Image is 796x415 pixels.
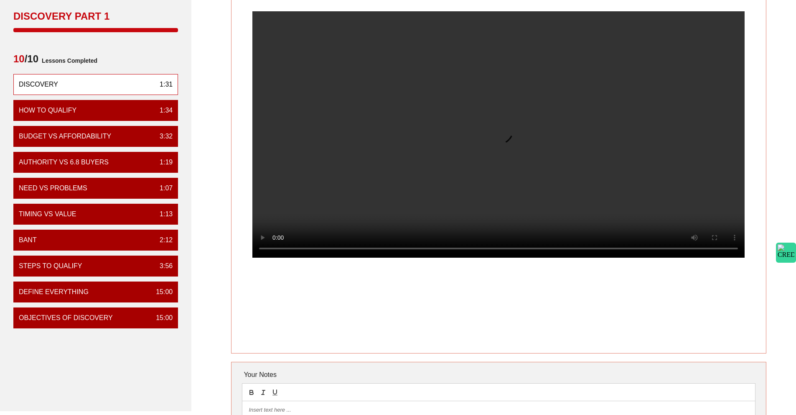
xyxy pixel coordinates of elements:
[153,157,173,167] div: 1:19
[153,209,173,219] div: 1:13
[19,157,109,167] div: Authority vs 6.8 Buyers
[149,287,173,297] div: 15:00
[13,53,25,64] span: 10
[149,313,173,323] div: 15:00
[19,183,87,193] div: Need vs Problems
[13,10,178,23] div: Discovery PART 1
[153,79,173,90] div: 1:31
[19,105,76,115] div: How To Qualify
[19,313,113,323] div: Objectives of Discovery
[19,287,89,297] div: Define Everything
[19,131,111,141] div: Budget vs Affordability
[19,261,82,271] div: Steps to Qualify
[153,105,173,115] div: 1:34
[242,366,755,383] div: Your Notes
[153,261,173,271] div: 3:56
[19,79,58,90] div: Discovery
[153,131,173,141] div: 3:32
[19,209,76,219] div: Timing vs Value
[19,235,37,245] div: BANT
[778,244,794,261] img: CRED
[38,52,97,69] span: Lessons Completed
[153,235,173,245] div: 2:12
[13,52,38,69] span: /10
[153,183,173,193] div: 1:07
